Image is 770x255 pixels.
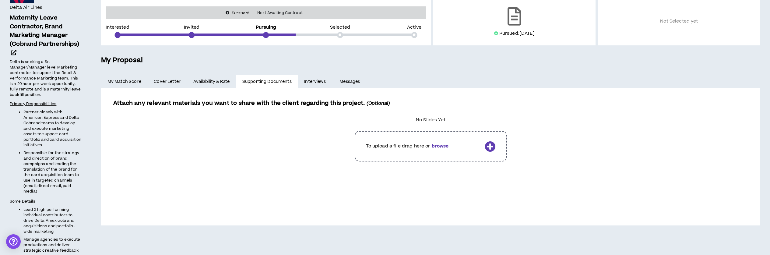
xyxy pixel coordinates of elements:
span: Primary Responsibilities [10,101,56,107]
p: Selected [330,25,350,30]
span: Lead 2 high performing individual contributors to drive Delta Amex cobrand acquisitions and portf... [23,207,75,234]
h5: My Proposal [101,55,760,66]
a: Supporting Documents [236,75,298,88]
span: Delta is seeking a Sr. Manager/Manager level Marketing contractor to support the Retail & Perform... [10,59,81,97]
span: Next Awaiting Contract [254,10,306,16]
div: No Slides Yet [113,114,748,126]
a: Messages [333,75,368,88]
p: Pursued: [DATE] [499,30,535,37]
span: Manage agencies to execute productions and deliver strategic creative feedback [23,237,80,253]
p: Interested [106,25,129,30]
a: Interviews [298,75,333,88]
p: Active [407,25,421,30]
span: Attach any relevant materials you want to share with the client regarding this project. [113,99,390,107]
span: Partner closely with American Express and Delta Cobrand teams to develop and execute marketing as... [23,109,81,148]
a: My Match Score [101,75,148,88]
p: Invited [184,25,199,30]
p: Not Selected yet [603,5,755,38]
i: (Optional) [367,100,390,107]
span: Some Details [10,199,35,204]
h4: Delta Air Lines [10,4,42,11]
i: Pursued! [232,10,249,16]
a: Maternity Leave Contractor, Brand Marketing Manager (Cobrand Partnerships) [10,14,82,58]
p: Pursuing [256,25,276,30]
span: Maternity Leave Contractor, Brand Marketing Manager (Cobrand Partnerships) [10,14,79,48]
a: Availability & Rate [187,75,236,88]
span: Cover Letter [154,78,181,85]
div: Open Intercom Messenger [6,234,21,249]
span: Responsible for the strategy and direction of brand campaigns and leading the translation of the ... [23,150,79,194]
